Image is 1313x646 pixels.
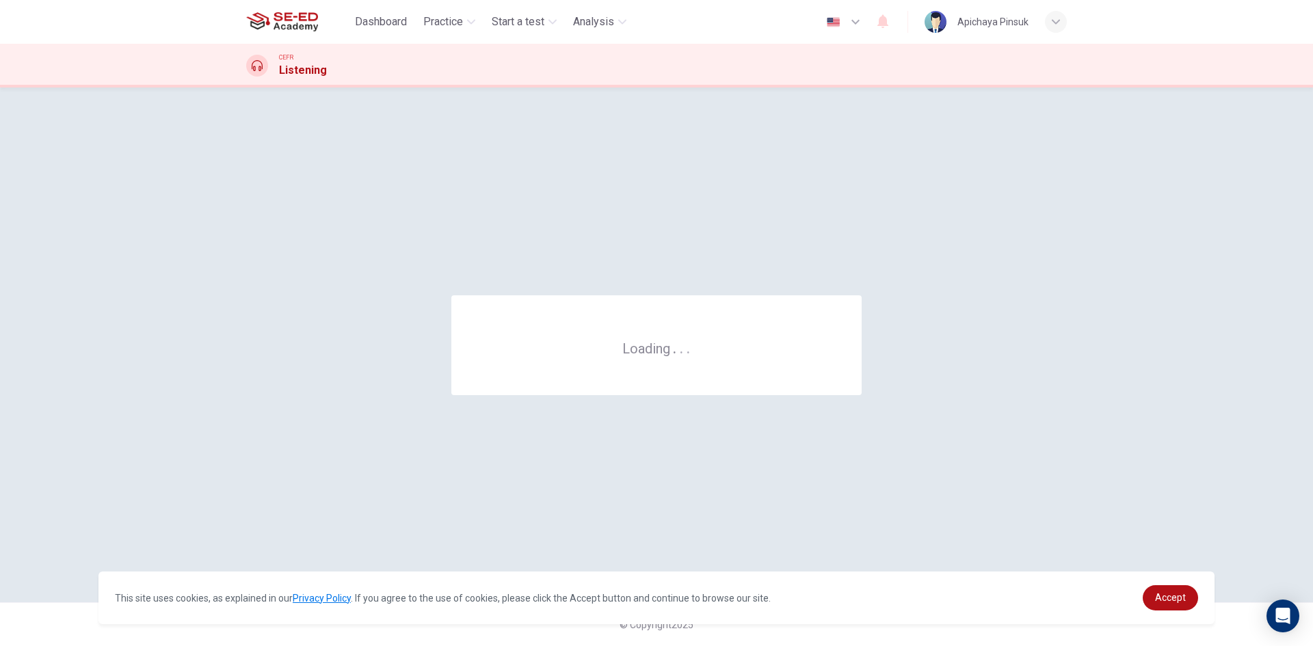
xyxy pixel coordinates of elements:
h6: . [679,336,684,358]
span: Dashboard [355,14,407,30]
span: Analysis [573,14,614,30]
img: Profile picture [925,11,946,33]
h1: Listening [279,62,327,79]
span: Start a test [492,14,544,30]
span: Accept [1155,592,1186,603]
h6: . [672,336,677,358]
button: Dashboard [349,10,412,34]
button: Practice [418,10,481,34]
div: cookieconsent [98,571,1215,624]
span: CEFR [279,53,293,62]
button: Analysis [568,10,632,34]
span: © Copyright 2025 [620,619,693,630]
h6: Loading [622,339,691,357]
div: Open Intercom Messenger [1266,600,1299,632]
img: en [825,17,842,27]
a: dismiss cookie message [1143,585,1198,610]
h6: . [686,336,691,358]
span: This site uses cookies, as explained in our . If you agree to the use of cookies, please click th... [115,593,771,604]
div: Apichaya Pinsuk [957,14,1029,30]
a: Privacy Policy [293,593,351,604]
button: Start a test [486,10,562,34]
span: Practice [423,14,463,30]
img: SE-ED Academy logo [246,8,318,36]
a: SE-ED Academy logo [246,8,349,36]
